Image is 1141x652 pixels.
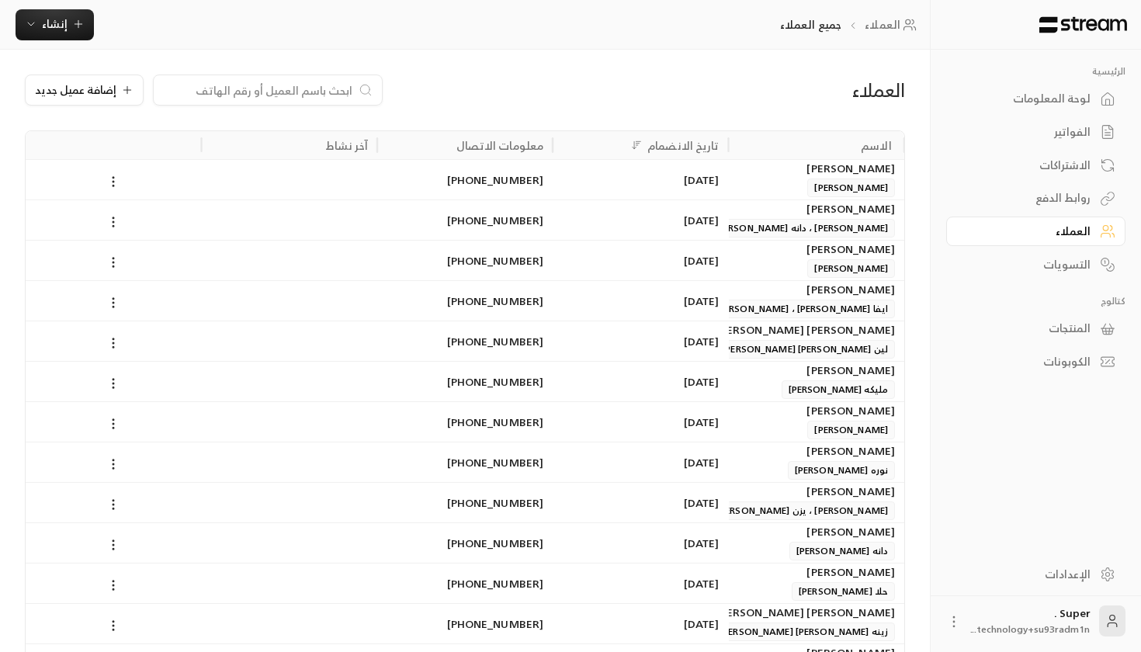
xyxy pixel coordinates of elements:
[966,354,1091,369] div: الكوبونات
[562,483,719,522] div: [DATE]
[946,84,1125,114] a: لوحة المعلومات
[738,523,895,540] div: [PERSON_NAME]
[709,300,895,318] span: ايفا [PERSON_NAME] ، [PERSON_NAME]
[738,483,895,500] div: [PERSON_NAME]
[709,501,895,520] span: [PERSON_NAME] ، يزن [PERSON_NAME]
[25,75,144,106] button: إضافة عميل جديد
[946,295,1125,307] p: كتالوج
[861,136,892,155] div: الاسم
[35,85,116,95] span: إضافة عميل جديد
[562,604,719,643] div: [DATE]
[946,217,1125,247] a: العملاء
[387,281,543,321] div: [PHONE_NUMBER]
[562,281,719,321] div: [DATE]
[562,523,719,563] div: [DATE]
[946,314,1125,344] a: المنتجات
[387,160,543,199] div: [PHONE_NUMBER]
[738,321,895,338] div: [PERSON_NAME] [PERSON_NAME]
[715,340,895,359] span: لين [PERSON_NAME] [PERSON_NAME]
[782,380,895,399] span: مليكه [PERSON_NAME]
[627,136,646,154] button: Sort
[562,160,719,199] div: [DATE]
[966,124,1091,140] div: الفواتير
[738,200,895,217] div: [PERSON_NAME]
[387,241,543,280] div: [PHONE_NUMBER]
[966,321,1091,336] div: المنتجات
[738,402,895,419] div: [PERSON_NAME]
[966,158,1091,173] div: الاشتراكات
[562,200,719,240] div: [DATE]
[562,564,719,603] div: [DATE]
[708,219,895,238] span: [PERSON_NAME] ، دانه [PERSON_NAME]
[387,483,543,522] div: [PHONE_NUMBER]
[946,117,1125,147] a: الفواتير
[387,604,543,643] div: [PHONE_NUMBER]
[387,564,543,603] div: [PHONE_NUMBER]
[792,582,895,601] span: حلا [PERSON_NAME]
[966,190,1091,206] div: روابط الدفع
[780,17,841,33] p: جميع العملاء
[966,224,1091,239] div: العملاء
[326,136,368,155] div: آخر نشاط
[946,347,1125,377] a: الكوبونات
[387,362,543,401] div: [PHONE_NUMBER]
[622,78,905,102] div: العملاء
[738,564,895,581] div: [PERSON_NAME]
[738,281,895,298] div: [PERSON_NAME]
[562,402,719,442] div: [DATE]
[789,542,895,560] span: دانه [PERSON_NAME]
[971,621,1090,637] span: technology+su93radm1n...
[966,567,1091,582] div: الإعدادات
[807,421,895,439] span: [PERSON_NAME]
[738,362,895,379] div: [PERSON_NAME]
[16,9,94,40] button: إنشاء
[738,160,895,177] div: [PERSON_NAME]
[946,183,1125,213] a: روابط الدفع
[387,200,543,240] div: [PHONE_NUMBER]
[946,559,1125,589] a: الإعدادات
[456,136,544,155] div: معلومات الاتصال
[42,14,68,33] span: إنشاء
[647,136,720,155] div: تاريخ الانضمام
[387,402,543,442] div: [PHONE_NUMBER]
[387,442,543,482] div: [PHONE_NUMBER]
[807,259,895,278] span: [PERSON_NAME]
[562,362,719,401] div: [DATE]
[788,461,895,480] span: نوره [PERSON_NAME]
[562,241,719,280] div: [DATE]
[562,442,719,482] div: [DATE]
[966,257,1091,272] div: التسويات
[387,321,543,361] div: [PHONE_NUMBER]
[1038,16,1129,33] img: Logo
[865,17,921,33] a: العملاء
[387,523,543,563] div: [PHONE_NUMBER]
[780,17,922,33] nav: breadcrumb
[946,249,1125,279] a: التسويات
[946,65,1125,78] p: الرئيسية
[562,321,719,361] div: [DATE]
[738,241,895,258] div: [PERSON_NAME]
[738,604,895,621] div: [PERSON_NAME] [PERSON_NAME]
[807,179,895,197] span: [PERSON_NAME]
[946,150,1125,180] a: الاشتراكات
[738,442,895,460] div: [PERSON_NAME]
[966,91,1091,106] div: لوحة المعلومات
[163,81,352,99] input: ابحث باسم العميل أو رقم الهاتف
[971,605,1090,636] div: Super .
